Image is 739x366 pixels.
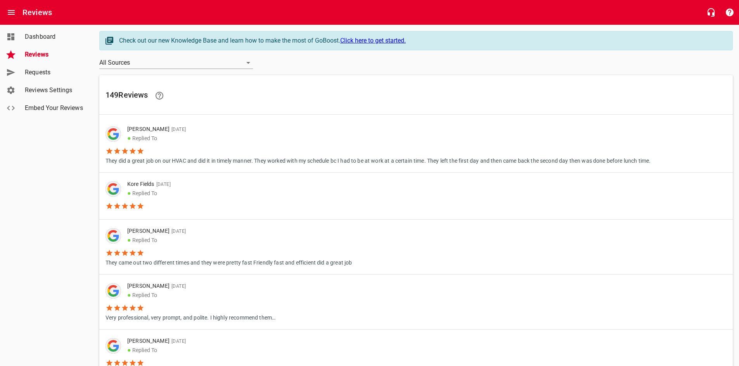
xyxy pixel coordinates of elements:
[127,236,131,244] span: ●
[2,3,21,22] button: Open drawer
[127,134,644,143] p: Replied To
[106,155,651,165] p: They did a great job on our HVAC and did it in timely manner. They worked with my schedule bc I h...
[106,338,121,354] img: google-dark.png
[99,118,733,172] a: [PERSON_NAME][DATE]●Replied ToThey did a great job on our HVAC and did it in timely manner. They ...
[25,103,84,113] span: Embed Your Reviews
[702,3,720,22] button: Live Chat
[127,180,171,189] p: Kore Fields
[106,257,352,267] p: They came out two different times and they were pretty fast Friendly fast and efficient did a gre...
[170,339,186,344] span: [DATE]
[127,235,346,245] p: Replied To
[106,338,121,354] div: Google
[127,227,346,235] p: [PERSON_NAME]
[106,86,727,105] h6: 149 Review s
[127,125,644,134] p: [PERSON_NAME]
[127,290,269,300] p: Replied To
[720,3,739,22] button: Support Portal
[127,346,131,354] span: ●
[106,312,275,322] p: Very professional, very prompt, and polite. I highly recommend them…
[170,229,186,234] span: [DATE]
[25,86,84,95] span: Reviews Settings
[154,182,171,187] span: [DATE]
[127,337,186,345] p: [PERSON_NAME]
[170,284,186,289] span: [DATE]
[106,181,121,197] div: Google
[22,6,52,19] h6: Reviews
[106,181,121,197] img: google-dark.png
[99,57,253,69] div: All Sources
[99,220,733,274] a: [PERSON_NAME][DATE]●Replied ToThey came out two different times and they were pretty fast Friendl...
[25,32,84,41] span: Dashboard
[127,282,269,290] p: [PERSON_NAME]
[106,283,121,299] div: Google
[106,228,121,244] div: Google
[106,228,121,244] img: google-dark.png
[127,189,171,198] p: Replied To
[127,345,186,355] p: Replied To
[99,275,733,329] a: [PERSON_NAME][DATE]●Replied ToVery professional, very prompt, and polite. I highly recommend them…
[119,36,725,45] div: Check out our new Knowledge Base and learn how to make the most of GoBoost.
[127,189,131,197] span: ●
[106,126,121,142] img: google-dark.png
[127,291,131,299] span: ●
[150,86,169,105] a: Learn facts about why reviews are important
[99,173,733,219] a: Kore Fields[DATE]●Replied To
[106,283,121,299] img: google-dark.png
[340,37,406,44] a: Click here to get started.
[106,126,121,142] div: Google
[25,68,84,77] span: Requests
[127,134,131,142] span: ●
[170,127,186,132] span: [DATE]
[25,50,84,59] span: Reviews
